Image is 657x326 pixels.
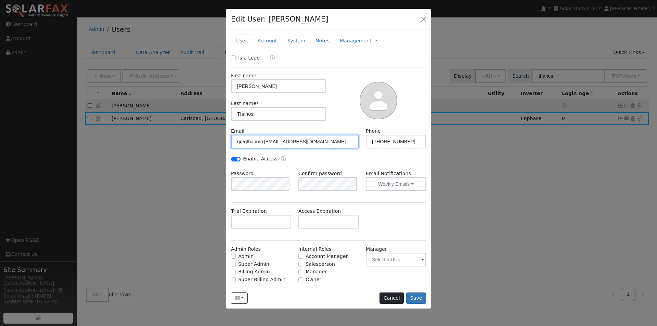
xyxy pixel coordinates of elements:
label: First name [231,72,256,79]
label: Manager [366,246,387,253]
button: gregthanos+altacct@yahoo.com [231,292,248,304]
input: Admin [231,254,236,259]
label: Internal Roles [298,246,331,253]
input: Salesperson [298,262,303,266]
a: System [282,35,310,47]
button: Cancel [379,292,404,304]
a: Enable Access [281,155,286,163]
a: Lead [265,54,275,62]
label: Salesperson [306,261,335,268]
label: Password [231,170,254,177]
label: Super Admin [238,261,269,268]
label: Email Notifications [366,170,426,177]
label: Account Manager [306,253,348,260]
a: User [231,35,252,47]
label: Email [231,128,244,135]
a: Management [340,37,372,44]
input: Account Manager [298,254,303,259]
input: Is a Lead [231,55,236,60]
input: Billing Admin [231,270,236,274]
input: Select a User [366,253,426,266]
input: Owner [298,277,303,282]
a: Account [252,35,282,47]
label: Confirm password [298,170,342,177]
a: Notes [310,35,335,47]
label: Manager [306,268,327,275]
button: Weekly Emails [366,177,426,191]
label: Billing Admin [238,268,270,275]
input: Super Admin [231,262,236,266]
label: Last name [231,100,259,107]
label: Trial Expiration [231,208,267,215]
input: Super Billing Admin [231,277,236,282]
label: Super Billing Admin [238,276,285,283]
label: Owner [306,276,321,283]
label: Access Expiration [298,208,341,215]
label: Admin Roles [231,246,261,253]
label: Is a Lead [238,54,260,62]
label: Phone [366,128,381,135]
label: Enable Access [243,155,278,162]
input: Manager [298,270,303,274]
span: Required [256,101,259,106]
label: Admin [238,253,254,260]
h4: Edit User: [PERSON_NAME] [231,14,328,25]
button: Save [406,292,426,304]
